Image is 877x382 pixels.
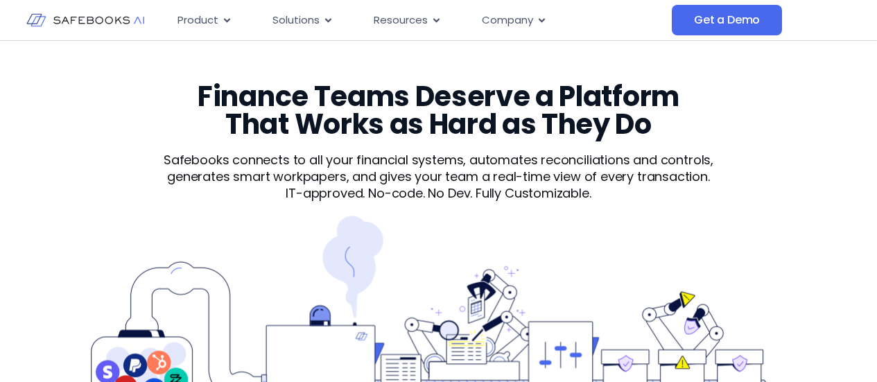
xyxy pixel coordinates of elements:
[672,5,782,35] a: Get a Demo
[166,7,672,34] div: Menu Toggle
[177,12,218,28] span: Product
[139,152,738,185] p: Safebooks connects to all your financial systems, automates reconciliations and controls, generat...
[171,83,706,138] h3: Finance Teams Deserve a Platform That Works as Hard as They Do
[272,12,320,28] span: Solutions
[694,13,760,27] span: Get a Demo
[482,12,533,28] span: Company
[374,12,428,28] span: Resources
[166,7,672,34] nav: Menu
[139,185,738,202] p: IT-approved. No-code. No Dev. Fully Customizable.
